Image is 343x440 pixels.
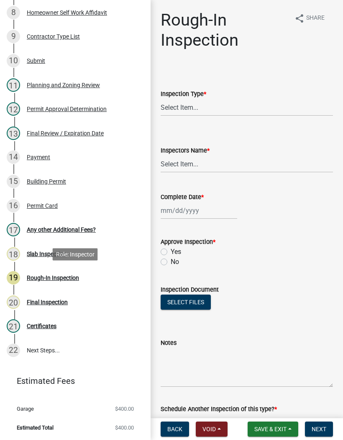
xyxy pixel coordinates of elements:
[196,422,228,437] button: Void
[7,319,20,333] div: 21
[27,10,107,16] div: Homeowner Self Work Affidavit
[171,257,179,267] label: No
[161,422,189,437] button: Back
[53,248,98,260] div: Role: Inspector
[7,150,20,164] div: 14
[115,406,134,412] span: $400.00
[161,295,211,310] button: Select files
[305,422,333,437] button: Next
[7,247,20,261] div: 18
[294,13,305,23] i: share
[7,271,20,285] div: 19
[7,295,20,309] div: 20
[161,10,288,50] h1: Rough-In Inspection
[161,287,219,293] label: Inspection Document
[17,425,54,430] span: Estimated Total
[7,54,20,67] div: 10
[202,426,216,432] span: Void
[306,13,325,23] span: Share
[7,102,20,116] div: 12
[27,82,100,88] div: Planning and Zoning Review
[7,175,20,188] div: 15
[7,344,20,357] div: 22
[254,426,287,432] span: Save & Exit
[161,340,177,346] label: Notes
[27,203,58,209] div: Permit Card
[161,148,210,154] label: Inspectors Name
[288,10,331,26] button: shareShare
[27,275,79,281] div: Rough-In Inspection
[7,199,20,212] div: 16
[27,154,50,160] div: Payment
[161,202,237,219] input: mm/dd/yyyy
[27,106,107,112] div: Permit Approval Determination
[27,34,80,39] div: Contractor Type List
[7,6,20,19] div: 8
[27,179,66,184] div: Building Permit
[312,426,326,432] span: Next
[27,227,96,233] div: Any other Additional Fees?
[7,223,20,236] div: 17
[167,426,182,432] span: Back
[27,323,56,329] div: Certificates
[161,194,204,200] label: Complete Date
[7,127,20,140] div: 13
[27,299,68,305] div: Final Inspection
[7,373,137,389] a: Estimated Fees
[115,425,134,430] span: $400.00
[171,414,181,424] label: Yes
[248,422,298,437] button: Save & Exit
[7,30,20,43] div: 9
[161,239,215,245] label: Approve Inspection
[17,406,34,412] span: Garage
[27,130,104,136] div: Final Review / Expiration Date
[161,406,277,412] label: Schedule Another Inspection of this type?
[27,251,67,257] div: Slab Inspection
[7,78,20,92] div: 11
[161,91,206,97] label: Inspection Type
[171,247,181,257] label: Yes
[27,58,45,64] div: Submit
